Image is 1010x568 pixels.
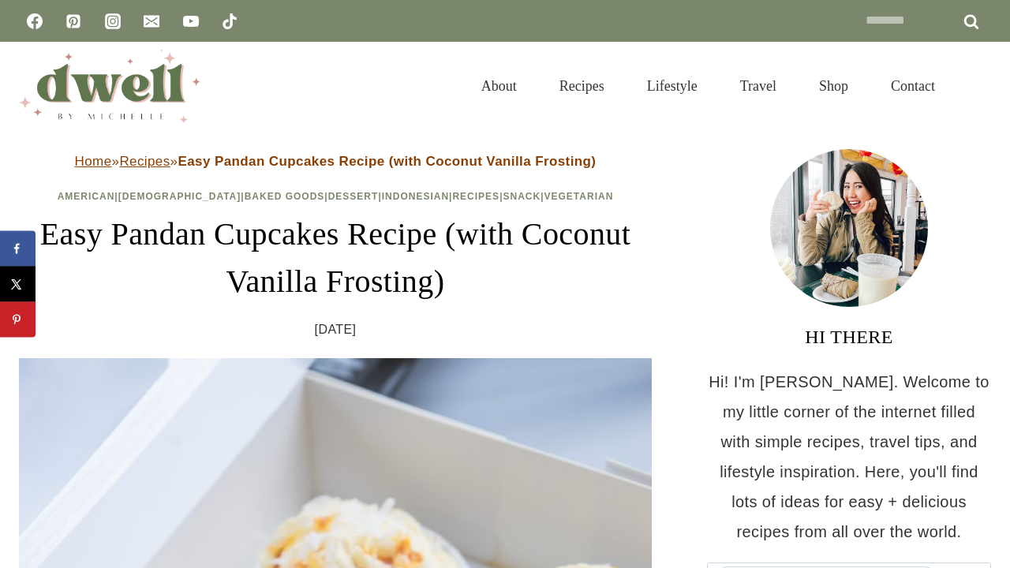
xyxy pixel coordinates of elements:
a: Travel [719,58,798,114]
a: Lifestyle [626,58,719,114]
h3: HI THERE [707,323,991,351]
a: Pinterest [58,6,89,37]
a: Email [136,6,167,37]
a: Contact [870,58,956,114]
a: Recipes [452,191,499,202]
a: About [460,58,538,114]
a: Shop [798,58,870,114]
a: [DEMOGRAPHIC_DATA] [118,191,241,202]
a: American [58,191,115,202]
a: Facebook [19,6,50,37]
a: Dessert [328,191,379,202]
a: Vegetarian [544,191,614,202]
button: View Search Form [964,73,991,99]
a: Recipes [119,154,170,169]
a: Indonesian [382,191,449,202]
a: Instagram [97,6,129,37]
span: » » [75,154,597,169]
time: [DATE] [315,318,357,342]
span: | | | | | | | [58,191,614,202]
img: DWELL by michelle [19,50,200,122]
h1: Easy Pandan Cupcakes Recipe (with Coconut Vanilla Frosting) [19,211,652,305]
a: Recipes [538,58,626,114]
a: Baked Goods [245,191,325,202]
strong: Easy Pandan Cupcakes Recipe (with Coconut Vanilla Frosting) [178,154,596,169]
nav: Primary Navigation [460,58,956,114]
a: Snack [503,191,541,202]
p: Hi! I'm [PERSON_NAME]. Welcome to my little corner of the internet filled with simple recipes, tr... [707,367,991,547]
a: TikTok [214,6,245,37]
a: Home [75,154,112,169]
a: YouTube [175,6,207,37]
